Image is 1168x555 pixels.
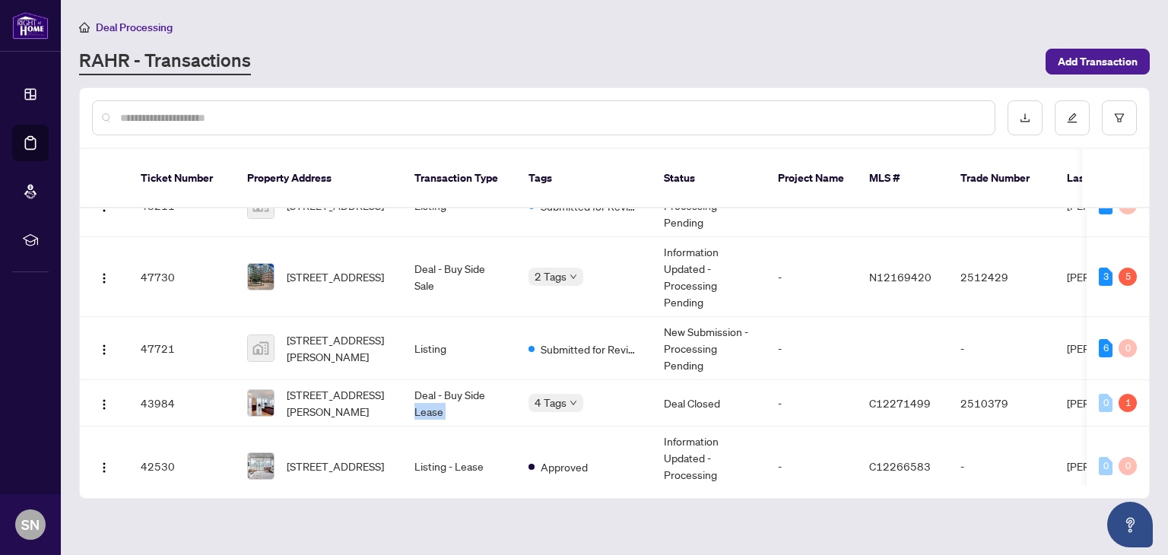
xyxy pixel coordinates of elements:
button: Open asap [1107,502,1153,547]
span: edit [1067,113,1078,123]
th: Tags [516,149,652,208]
th: Trade Number [948,149,1055,208]
span: filter [1114,113,1125,123]
span: 4 Tags [535,394,567,411]
th: MLS # [857,149,948,208]
button: edit [1055,100,1090,135]
span: down [570,273,577,281]
button: Logo [92,336,116,360]
td: - [948,427,1055,506]
span: home [79,22,90,33]
button: Logo [92,265,116,289]
span: Approved [541,458,588,475]
td: Deal Closed [652,380,766,427]
td: - [766,237,857,317]
img: thumbnail-img [248,335,274,361]
td: - [766,317,857,380]
span: download [1020,113,1030,123]
div: 6 [1099,339,1112,357]
td: 42530 [129,427,235,506]
div: 5 [1119,268,1137,286]
span: C12266583 [869,459,931,473]
th: Project Name [766,149,857,208]
a: RAHR - Transactions [79,48,251,75]
button: download [1008,100,1043,135]
button: Add Transaction [1046,49,1150,75]
span: Submitted for Review [541,341,640,357]
td: 47730 [129,237,235,317]
button: Logo [92,391,116,415]
td: - [766,380,857,427]
td: Listing [402,317,516,380]
div: 0 [1099,457,1112,475]
th: Transaction Type [402,149,516,208]
td: 43984 [129,380,235,427]
span: [STREET_ADDRESS][PERSON_NAME] [287,331,390,365]
div: 1 [1119,394,1137,412]
img: thumbnail-img [248,453,274,479]
span: down [570,399,577,407]
td: - [766,427,857,506]
td: Listing - Lease [402,427,516,506]
img: Logo [98,272,110,284]
div: 0 [1099,394,1112,412]
span: [STREET_ADDRESS] [287,458,384,474]
span: 2 Tags [535,268,567,285]
td: Deal - Buy Side Sale [402,237,516,317]
img: Logo [98,344,110,356]
button: filter [1102,100,1137,135]
td: Deal - Buy Side Lease [402,380,516,427]
span: SN [21,514,40,535]
td: Information Updated - Processing Pending [652,427,766,506]
span: C12271499 [869,396,931,410]
img: Logo [98,461,110,474]
img: logo [12,11,49,40]
span: [STREET_ADDRESS] [287,268,384,285]
td: - [948,317,1055,380]
td: 2510379 [948,380,1055,427]
th: Status [652,149,766,208]
span: N12169420 [869,270,932,284]
img: thumbnail-img [248,264,274,290]
img: thumbnail-img [248,390,274,416]
img: Logo [98,398,110,411]
span: Add Transaction [1058,49,1138,74]
td: 47721 [129,317,235,380]
span: [STREET_ADDRESS][PERSON_NAME] [287,386,390,420]
th: Ticket Number [129,149,235,208]
td: New Submission - Processing Pending [652,317,766,380]
div: 3 [1099,268,1112,286]
div: 0 [1119,339,1137,357]
td: Information Updated - Processing Pending [652,237,766,317]
th: Property Address [235,149,402,208]
button: Logo [92,454,116,478]
div: 0 [1119,457,1137,475]
td: 2512429 [948,237,1055,317]
span: Deal Processing [96,21,173,34]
